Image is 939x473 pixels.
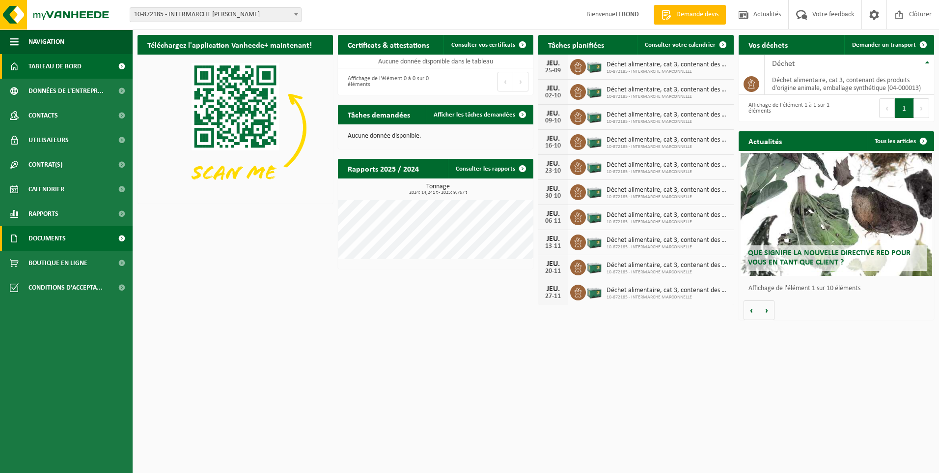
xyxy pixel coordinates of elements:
span: Tableau de bord [28,54,82,79]
h2: Tâches demandées [338,105,420,124]
div: 13-11 [543,243,563,250]
span: 10-872185 - INTERMARCHE MARCONNELLE [607,169,729,175]
a: Consulter vos certificats [443,35,532,55]
p: Aucune donnée disponible. [348,133,524,140]
span: 10-872185 - INTERMARCHE MARCONNELLE [607,269,729,275]
span: Utilisateurs [28,128,69,152]
div: 25-09 [543,67,563,74]
td: Aucune donnée disponible dans le tableau [338,55,533,68]
span: 10-872185 - INTERMARCHE MARCONNELLE [607,244,729,250]
div: 02-10 [543,92,563,99]
h2: Vos déchets [739,35,798,54]
button: Next [513,72,528,91]
img: PB-LB-0680-HPE-GN-01 [586,283,603,300]
div: 23-10 [543,168,563,175]
span: Navigation [28,30,64,54]
span: Déchet alimentaire, cat 3, contenant des produits d'origine animale, emballage s... [607,86,729,94]
img: PB-LB-0680-HPE-GN-01 [586,133,603,149]
img: PB-LB-0680-HPE-GN-01 [586,158,603,175]
span: Afficher les tâches demandées [434,112,515,118]
div: 20-11 [543,268,563,275]
div: JEU. [543,59,563,67]
img: PB-LB-0680-HPE-GN-01 [586,258,603,275]
span: 10-872185 - INTERMARCHE MARCONNELLE [607,119,729,125]
h2: Tâches planifiées [538,35,614,54]
div: JEU. [543,235,563,243]
span: Déchet alimentaire, cat 3, contenant des produits d'origine animale, emballage s... [607,161,729,169]
a: Consulter votre calendrier [637,35,733,55]
span: 10-872185 - INTERMARCHE MARCONNELLE [607,194,729,200]
div: JEU. [543,185,563,193]
span: Consulter votre calendrier [645,42,716,48]
span: 10-872185 - INTERMARCHE MARCONNELLE - MARCONNELLE [130,8,301,22]
span: Déchet alimentaire, cat 3, contenant des produits d'origine animale, emballage s... [607,211,729,219]
button: Volgende [759,300,774,320]
span: Déchet alimentaire, cat 3, contenant des produits d'origine animale, emballage s... [607,136,729,144]
span: 10-872185 - INTERMARCHE MARCONNELLE [607,219,729,225]
div: JEU. [543,85,563,92]
span: 10-872185 - INTERMARCHE MARCONNELLE [607,94,729,100]
a: Demande devis [654,5,726,25]
span: Documents [28,226,66,251]
p: Affichage de l'élément 1 sur 10 éléments [748,285,929,292]
span: Données de l'entrepr... [28,79,104,103]
img: Download de VHEPlus App [138,55,333,202]
div: 06-11 [543,218,563,225]
a: Afficher les tâches demandées [426,105,532,124]
button: 1 [895,98,914,118]
div: Affichage de l'élément 1 à 1 sur 1 éléments [744,97,831,119]
button: Vorige [744,300,759,320]
div: JEU. [543,160,563,168]
a: Que signifie la nouvelle directive RED pour vous en tant que client ? [741,153,932,276]
span: Déchet alimentaire, cat 3, contenant des produits d'origine animale, emballage s... [607,111,729,119]
h2: Téléchargez l'application Vanheede+ maintenant! [138,35,322,54]
div: 16-10 [543,143,563,149]
button: Previous [497,72,513,91]
a: Tous les articles [867,131,933,151]
button: Previous [879,98,895,118]
img: PB-LB-0680-HPE-GN-01 [586,233,603,250]
div: JEU. [543,260,563,268]
span: Que signifie la nouvelle directive RED pour vous en tant que client ? [748,249,911,266]
span: 10-872185 - INTERMARCHE MARCONNELLE [607,295,729,300]
h2: Rapports 2025 / 2024 [338,159,429,178]
span: 2024: 14,241 t - 2025: 9,767 t [343,190,533,195]
span: Calendrier [28,177,64,202]
img: PB-LB-0680-HPE-GN-01 [586,108,603,124]
span: Conditions d'accepta... [28,275,103,300]
div: JEU. [543,285,563,293]
span: 10-872185 - INTERMARCHE MARCONNELLE [607,144,729,150]
span: 10-872185 - INTERMARCHE MARCONNELLE [607,69,729,75]
h2: Certificats & attestations [338,35,439,54]
span: Déchet alimentaire, cat 3, contenant des produits d'origine animale, emballage s... [607,287,729,295]
strong: LEBOND [615,11,639,18]
img: PB-LB-0680-HPE-GN-01 [586,83,603,99]
span: Déchet alimentaire, cat 3, contenant des produits d'origine animale, emballage s... [607,186,729,194]
span: Déchet alimentaire, cat 3, contenant des produits d'origine animale, emballage s... [607,61,729,69]
div: 27-11 [543,293,563,300]
span: Déchet alimentaire, cat 3, contenant des produits d'origine animale, emballage s... [607,262,729,269]
img: PB-LB-0680-HPE-GN-01 [586,208,603,225]
img: PB-LB-0680-HPE-GN-01 [586,58,603,74]
span: Demande devis [674,10,721,20]
h2: Actualités [739,131,792,150]
div: 09-10 [543,118,563,124]
span: Contacts [28,103,58,128]
a: Consulter les rapports [448,159,532,178]
div: JEU. [543,135,563,143]
div: JEU. [543,210,563,218]
span: Déchet [772,60,795,68]
span: Boutique en ligne [28,251,87,275]
span: Déchet alimentaire, cat 3, contenant des produits d'origine animale, emballage s... [607,236,729,244]
span: 10-872185 - INTERMARCHE MARCONNELLE - MARCONNELLE [130,7,302,22]
img: PB-LB-0680-HPE-GN-01 [586,183,603,200]
div: Affichage de l'élément 0 à 0 sur 0 éléments [343,71,431,92]
div: 30-10 [543,193,563,200]
a: Demander un transport [844,35,933,55]
button: Next [914,98,929,118]
span: Demander un transport [852,42,916,48]
div: JEU. [543,110,563,118]
span: Consulter vos certificats [451,42,515,48]
h3: Tonnage [343,183,533,195]
td: déchet alimentaire, cat 3, contenant des produits d'origine animale, emballage synthétique (04-00... [765,73,934,95]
